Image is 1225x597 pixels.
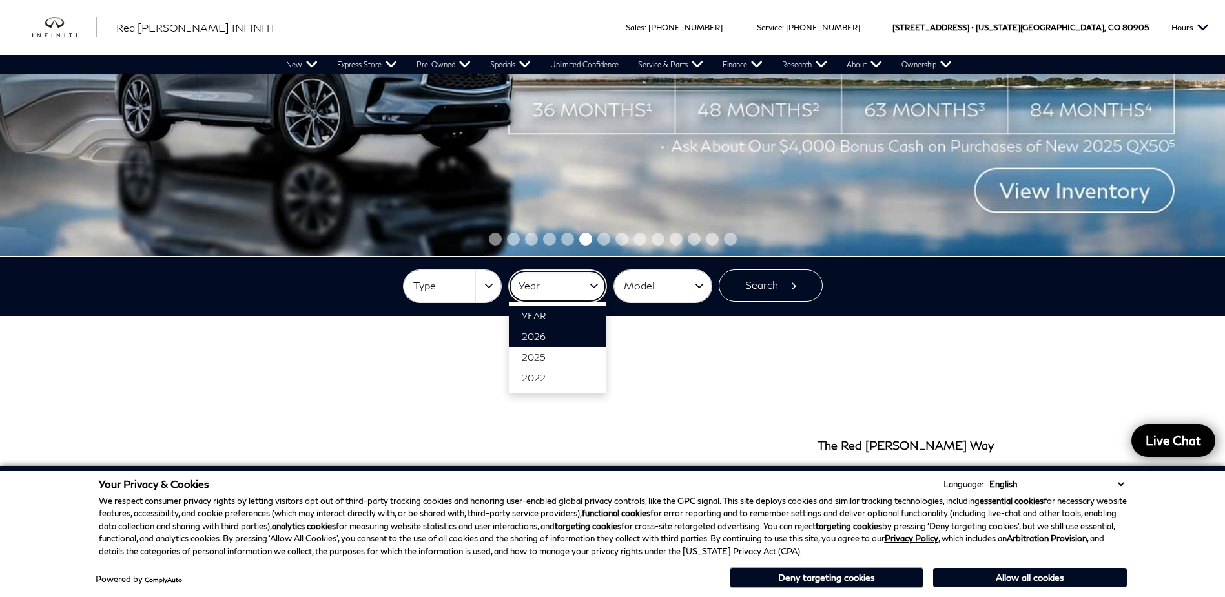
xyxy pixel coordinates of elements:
[480,55,540,74] a: Specials
[757,23,782,32] span: Service
[626,23,644,32] span: Sales
[327,55,407,74] a: Express Store
[614,270,712,302] button: Model
[522,331,546,342] span: 2026
[99,477,209,490] span: Your Privacy & Cookies
[519,275,581,297] span: Year
[413,275,475,297] span: Type
[706,233,719,246] span: Go to slide 13
[32,17,97,38] img: INFINITI
[404,270,501,302] button: Type
[597,233,610,246] span: Go to slide 7
[525,233,538,246] span: Go to slide 3
[96,575,182,583] div: Powered by
[986,477,1127,490] select: Language Select
[724,233,737,246] span: Go to slide 14
[885,533,938,543] a: Privacy Policy
[652,233,664,246] span: Go to slide 10
[561,233,574,246] span: Go to slide 5
[719,269,823,302] button: Search
[509,270,606,302] button: Year
[837,55,892,74] a: About
[1131,424,1215,457] a: Live Chat
[615,233,628,246] span: Go to slide 8
[407,55,480,74] a: Pre-Owned
[816,521,882,531] strong: targeting cookies
[522,351,546,362] span: 2025
[624,275,686,297] span: Model
[818,439,994,452] h3: The Red [PERSON_NAME] Way
[892,55,962,74] a: Ownership
[670,233,683,246] span: Go to slide 11
[933,568,1127,587] button: Allow all cookies
[555,521,621,531] strong: targeting cookies
[1007,533,1087,543] strong: Arbitration Provision
[579,233,592,246] span: Go to slide 6
[786,23,860,32] a: [PHONE_NUMBER]
[99,495,1127,558] p: We respect consumer privacy rights by letting visitors opt out of third-party tracking cookies an...
[522,372,546,383] span: 2022
[1139,432,1208,448] span: Live Chat
[145,576,182,583] a: ComplyAuto
[522,310,546,321] span: Year
[489,233,502,246] span: Go to slide 1
[116,20,274,36] a: Red [PERSON_NAME] INFINITI
[540,55,628,74] a: Unlimited Confidence
[943,480,983,488] div: Language:
[543,233,556,246] span: Go to slide 4
[32,17,97,38] a: infiniti
[582,508,650,518] strong: functional cookies
[730,567,923,588] button: Deny targeting cookies
[713,55,772,74] a: Finance
[628,55,713,74] a: Service & Parts
[276,55,962,74] nav: Main Navigation
[688,233,701,246] span: Go to slide 12
[980,496,1044,506] strong: essential cookies
[782,23,784,32] span: :
[272,521,336,531] strong: analytics cookies
[633,233,646,246] span: Go to slide 9
[644,23,646,32] span: :
[772,55,837,74] a: Research
[892,23,1149,32] a: [STREET_ADDRESS] • [US_STATE][GEOGRAPHIC_DATA], CO 80905
[507,233,520,246] span: Go to slide 2
[276,55,327,74] a: New
[648,23,723,32] a: [PHONE_NUMBER]
[116,21,274,34] span: Red [PERSON_NAME] INFINITI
